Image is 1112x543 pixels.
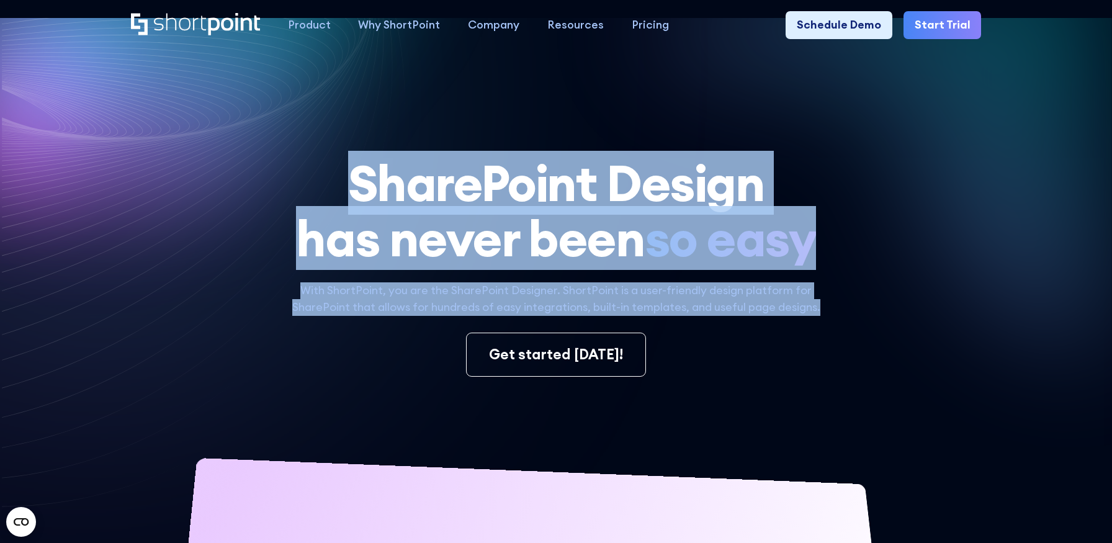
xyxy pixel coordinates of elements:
[489,344,623,366] div: Get started [DATE]!
[131,156,982,266] h1: SharePoint Design has never been
[786,11,892,39] a: Schedule Demo
[534,11,618,39] a: Resources
[454,11,534,39] a: Company
[889,399,1112,543] iframe: Chat Widget
[344,11,454,39] a: Why ShortPoint
[645,211,816,266] span: so easy
[466,333,646,377] a: Get started [DATE]!
[617,11,683,39] a: Pricing
[6,507,36,537] button: Open CMP widget
[468,17,519,34] div: Company
[131,13,260,37] a: Home
[288,17,331,34] div: Product
[903,11,982,39] a: Start Trial
[274,282,837,316] p: With ShortPoint, you are the SharePoint Designer. ShortPoint is a user-friendly design platform f...
[358,17,440,34] div: Why ShortPoint
[274,11,344,39] a: Product
[632,17,669,34] div: Pricing
[547,17,604,34] div: Resources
